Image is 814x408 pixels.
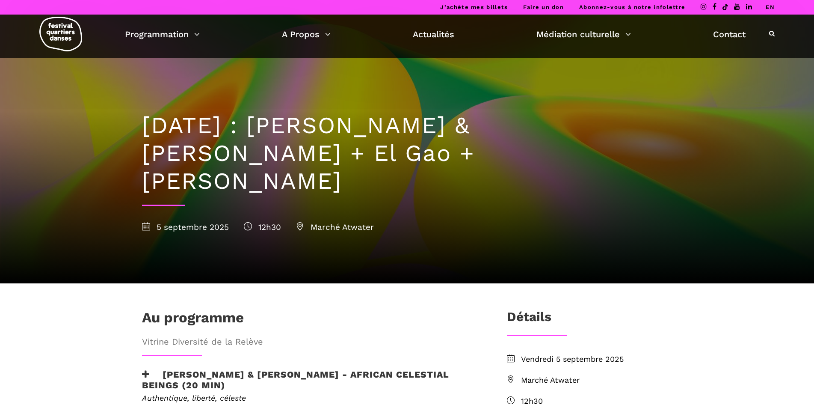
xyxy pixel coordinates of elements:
span: Vitrine Diversité de la Relève [142,335,479,348]
span: Marché Atwater [521,374,672,387]
span: Marché Atwater [296,222,374,232]
span: 12h30 [244,222,281,232]
a: Faire un don [523,4,564,10]
h1: Au programme [142,309,244,331]
img: logo-fqd-med [39,17,82,51]
a: J’achète mes billets [440,4,508,10]
h3: Détails [507,309,551,331]
span: Vendredi 5 septembre 2025 [521,353,672,366]
a: A Propos [282,27,331,42]
a: Abonnez-vous à notre infolettre [579,4,685,10]
a: Médiation culturelle [536,27,631,42]
a: Contact [713,27,746,42]
h3: [PERSON_NAME] & [PERSON_NAME] - African Celestial Beings (20 min) [142,369,479,390]
span: 5 septembre 2025 [142,222,229,232]
a: EN [766,4,775,10]
a: Actualités [413,27,454,42]
h1: [DATE] : [PERSON_NAME] & [PERSON_NAME] + El Gao + [PERSON_NAME] [142,112,672,195]
em: Authentique, liberté, céleste [142,393,246,402]
span: 12h30 [521,395,672,408]
a: Programmation [125,27,200,42]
